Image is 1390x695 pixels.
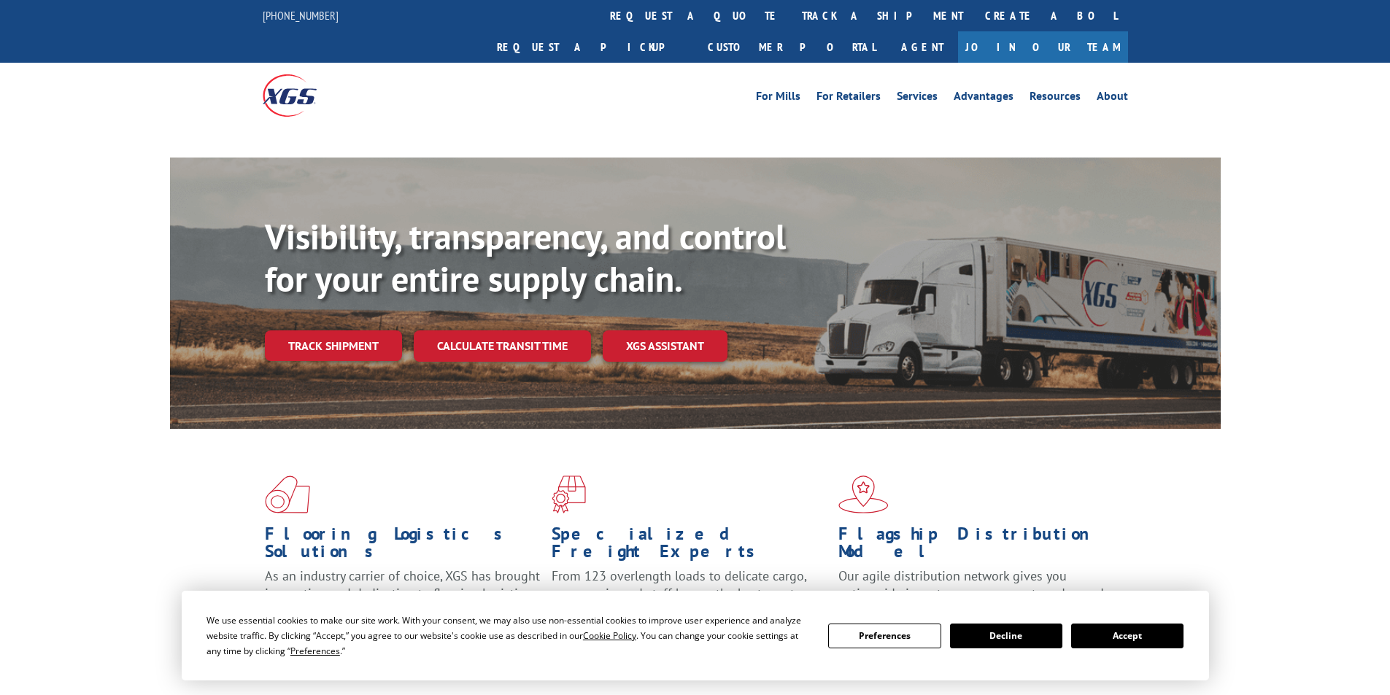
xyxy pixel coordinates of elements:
a: Services [897,90,938,106]
div: We use essential cookies to make our site work. With your consent, we may also use non-essential ... [206,613,811,659]
a: Join Our Team [958,31,1128,63]
b: Visibility, transparency, and control for your entire supply chain. [265,214,786,301]
a: For Mills [756,90,800,106]
button: Decline [950,624,1062,648]
a: XGS ASSISTANT [603,330,727,362]
a: Track shipment [265,330,402,361]
span: As an industry carrier of choice, XGS has brought innovation and dedication to flooring logistics... [265,567,540,619]
a: Advantages [954,90,1013,106]
span: Cookie Policy [583,629,636,642]
button: Accept [1071,624,1184,648]
div: Cookie Consent Prompt [182,591,1209,680]
a: Request a pickup [486,31,697,63]
h1: Flooring Logistics Solutions [265,525,541,567]
a: Agent [887,31,958,63]
span: Preferences [290,645,340,657]
img: xgs-icon-flagship-distribution-model-red [838,475,889,513]
button: Preferences [828,624,941,648]
p: From 123 overlength loads to delicate cargo, our experienced staff knows the best way to move you... [552,567,827,632]
img: xgs-icon-focused-on-flooring-red [552,475,586,513]
h1: Flagship Distribution Model [838,525,1114,567]
a: About [1097,90,1128,106]
a: Resources [1030,90,1081,106]
a: Calculate transit time [414,330,591,362]
a: [PHONE_NUMBER] [263,8,339,23]
h1: Specialized Freight Experts [552,525,827,567]
img: xgs-icon-total-supply-chain-intelligence-red [265,475,310,513]
a: For Retailers [816,90,881,106]
span: Our agile distribution network gives you nationwide inventory management on demand. [838,567,1107,602]
a: Customer Portal [697,31,887,63]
